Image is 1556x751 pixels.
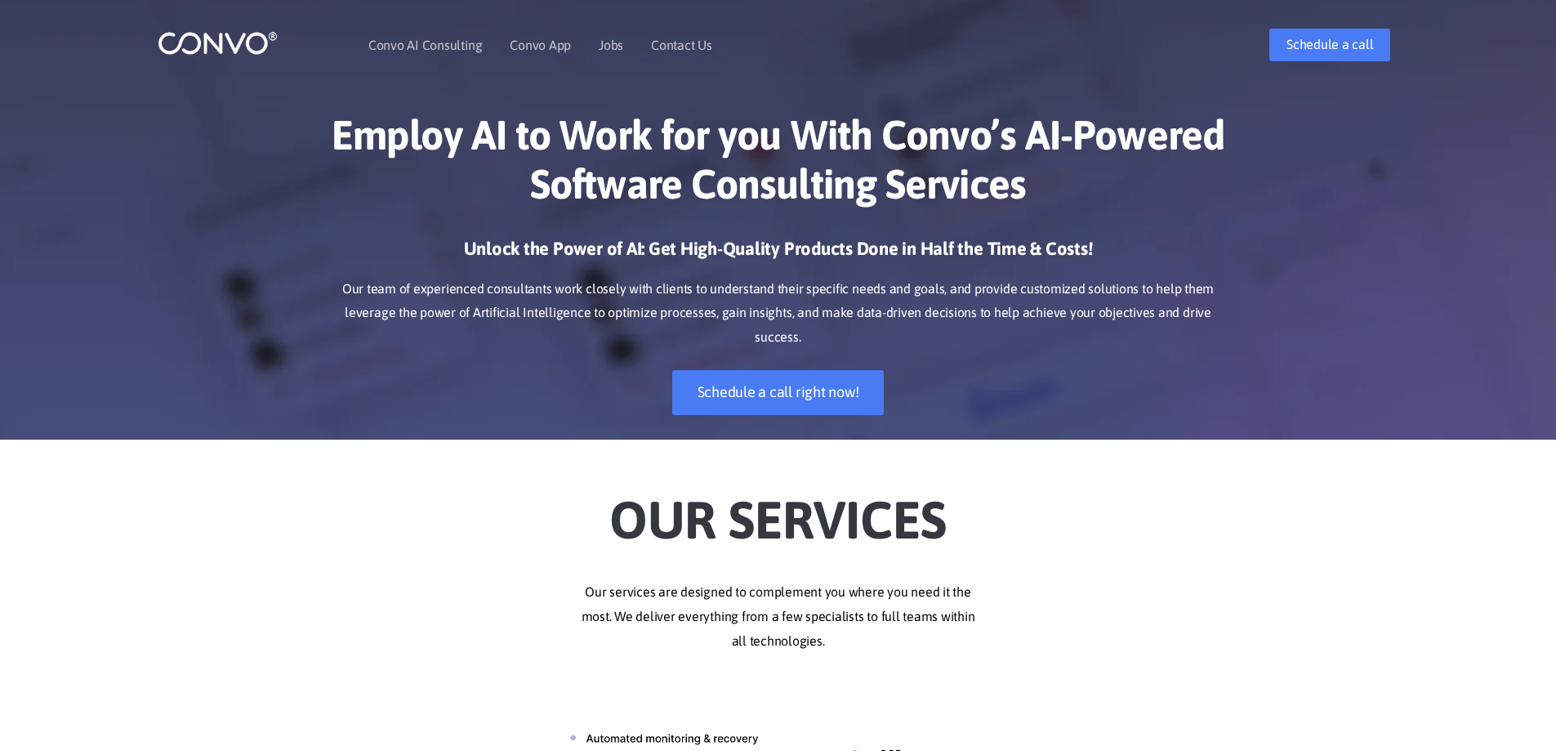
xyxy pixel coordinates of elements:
a: Jobs [599,38,623,51]
a: Convo App [510,38,571,51]
h3: Unlock the Power of AI: Get High-Quality Products Done in Half the Time & Costs! [325,237,1232,273]
p: Our services are designed to complement you where you need it the most. We deliver everything fro... [325,580,1232,654]
h1: Employ AI to Work for you With Convo’s AI-Powered Software Consulting Services [325,110,1232,221]
a: Contact Us [651,38,712,51]
a: Schedule a call right now! [672,370,885,415]
h2: Our Services [325,464,1232,556]
a: Convo AI Consulting [368,38,482,51]
p: Our team of experienced consultants work closely with clients to understand their specific needs ... [325,277,1232,351]
img: logo_1.png [158,30,278,56]
a: Schedule a call [1269,29,1390,61]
